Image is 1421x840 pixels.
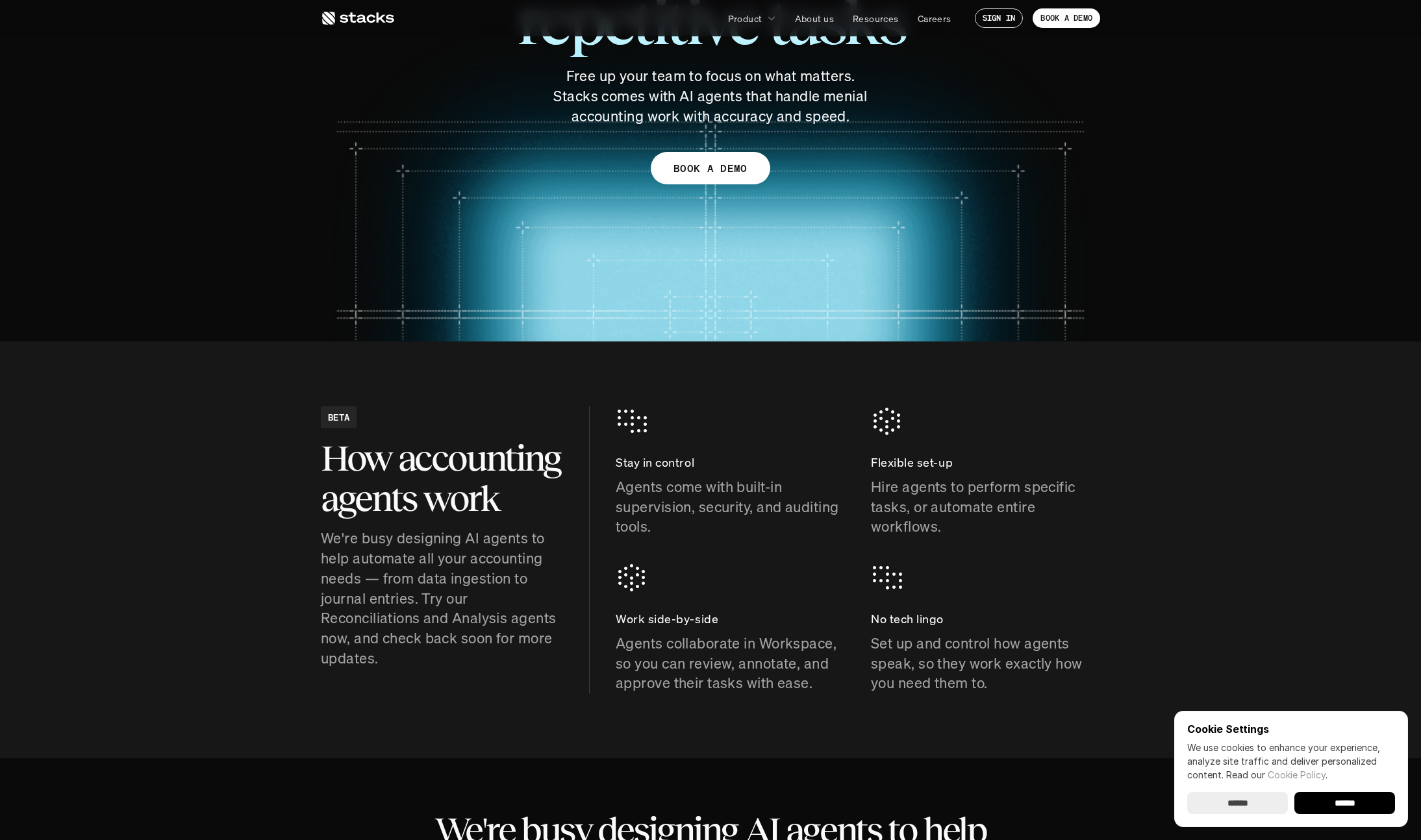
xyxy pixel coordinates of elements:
[795,12,834,25] p: About us
[853,12,899,25] p: Resources
[321,438,563,518] h2: How accounting agents work
[983,14,1016,23] p: SIGN IN
[673,159,748,178] p: BOOK A DEMO
[1226,769,1327,780] span: Read our .
[845,6,907,30] a: Resources
[728,12,762,25] p: Product
[871,610,1100,628] p: No tech lingo
[153,247,210,256] a: Privacy Policy
[1187,741,1395,782] p: We use cookies to enhance your experience, analyze site traffic and deliver personalized content.
[871,634,1100,693] p: Set up and control how agents speak, so they work exactly how you need them to.
[871,453,1100,472] p: Flexible set-up
[1033,8,1100,28] a: BOOK A DEMO
[548,66,873,126] p: Free up your team to focus on what matters. Stacks comes with AI agents that handle menial accoun...
[1268,769,1326,780] a: Cookie Policy
[616,453,845,472] p: Stay in control
[1187,724,1395,734] p: Cookie Settings
[787,6,842,30] a: About us
[871,477,1100,537] p: Hire agents to perform specific tasks, or automate entire workflows.
[616,634,845,693] p: Agents collaborate in Workspace, so you can review, annotate, and approve their tasks with ease.
[918,12,951,25] p: Careers
[616,610,845,628] p: Work side-by-side
[616,477,845,537] p: Agents come with built-in supervision, security, and auditing tools.
[910,6,959,30] a: Careers
[328,410,349,424] h2: BETA
[651,152,770,184] a: BOOK A DEMO
[1040,14,1092,23] p: BOOK A DEMO
[975,8,1024,28] a: SIGN IN
[321,528,563,669] p: We're busy designing AI agents to help automate all your accounting needs — from data ingestion t...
